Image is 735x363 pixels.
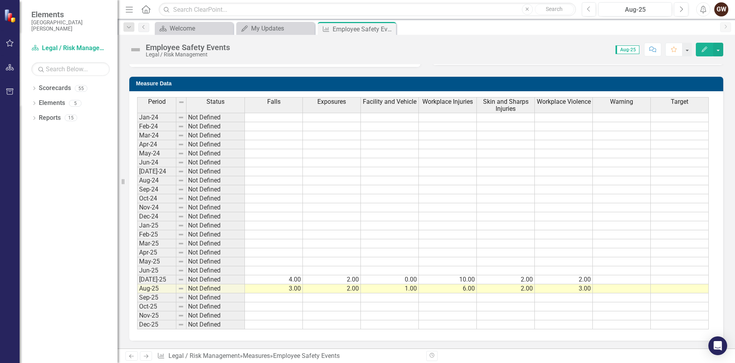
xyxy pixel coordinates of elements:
[137,131,176,140] td: Mar-24
[148,98,166,105] span: Period
[714,2,728,16] button: GW
[178,186,184,193] img: 8DAGhfEEPCf229AAAAAElFTkSuQmCC
[419,275,477,284] td: 10.00
[178,249,184,256] img: 8DAGhfEEPCf229AAAAAElFTkSuQmCC
[186,266,245,275] td: Not Defined
[39,84,71,93] a: Scorecards
[186,221,245,230] td: Not Defined
[186,275,245,284] td: Not Defined
[137,311,176,320] td: Nov-25
[477,275,535,284] td: 2.00
[178,159,184,166] img: 8DAGhfEEPCf229AAAAAElFTkSuQmCC
[178,321,184,328] img: 8DAGhfEEPCf229AAAAAElFTkSuQmCC
[186,140,245,149] td: Not Defined
[137,158,176,167] td: Jun-24
[178,150,184,157] img: 8DAGhfEEPCf229AAAAAElFTkSuQmCC
[361,284,419,293] td: 1.00
[137,266,176,275] td: Jun-25
[303,275,361,284] td: 2.00
[136,81,719,87] h3: Measure Data
[157,352,420,361] div: » »
[206,98,224,105] span: Status
[137,221,176,230] td: Jan-25
[170,23,231,33] div: Welcome
[186,194,245,203] td: Not Defined
[137,212,176,221] td: Dec-24
[137,113,176,122] td: Jan-24
[245,275,303,284] td: 4.00
[273,352,340,359] div: Employee Safety Events
[137,293,176,302] td: Sep-25
[245,284,303,293] td: 3.00
[137,176,176,185] td: Aug-24
[186,257,245,266] td: Not Defined
[178,285,184,292] img: 8DAGhfEEPCf229AAAAAElFTkSuQmCC
[65,115,77,121] div: 15
[178,141,184,148] img: 8DAGhfEEPCf229AAAAAElFTkSuQmCC
[535,284,593,293] td: 3.00
[4,9,18,22] img: ClearPoint Strategy
[361,275,419,284] td: 0.00
[422,98,473,105] span: Workplace Injuries
[31,44,110,53] a: Legal / Risk Management
[137,320,176,329] td: Dec-25
[186,302,245,311] td: Not Defined
[178,240,184,247] img: 8DAGhfEEPCf229AAAAAElFTkSuQmCC
[69,100,81,107] div: 5
[186,248,245,257] td: Not Defined
[333,24,394,34] div: Employee Safety Events
[137,122,176,131] td: Feb-24
[537,98,591,105] span: Workplace Violence
[598,2,672,16] button: Aug-25
[186,149,245,158] td: Not Defined
[243,352,270,359] a: Measures
[186,122,245,131] td: Not Defined
[186,113,245,122] td: Not Defined
[178,222,184,229] img: 8DAGhfEEPCf229AAAAAElFTkSuQmCC
[137,239,176,248] td: Mar-25
[178,267,184,274] img: 8DAGhfEEPCf229AAAAAElFTkSuQmCC
[546,6,563,12] span: Search
[137,194,176,203] td: Oct-24
[303,284,361,293] td: 2.00
[178,168,184,175] img: 8DAGhfEEPCf229AAAAAElFTkSuQmCC
[419,284,477,293] td: 6.00
[137,302,176,311] td: Oct-25
[238,23,313,33] a: My Updates
[137,275,176,284] td: [DATE]-25
[186,131,245,140] td: Not Defined
[137,185,176,194] td: Sep-24
[137,149,176,158] td: May-24
[478,98,533,112] span: Skin and Sharps Injuries
[146,52,230,58] div: Legal / Risk Management
[178,303,184,310] img: 8DAGhfEEPCf229AAAAAElFTkSuQmCC
[137,257,176,266] td: May-25
[137,167,176,176] td: [DATE]-24
[610,98,633,105] span: Warning
[186,158,245,167] td: Not Defined
[535,275,593,284] td: 2.00
[186,239,245,248] td: Not Defined
[186,293,245,302] td: Not Defined
[178,204,184,211] img: 8DAGhfEEPCf229AAAAAElFTkSuQmCC
[363,98,416,105] span: Facility and Vehicle
[157,23,231,33] a: Welcome
[129,43,142,56] img: Not Defined
[178,276,184,283] img: 8DAGhfEEPCf229AAAAAElFTkSuQmCC
[186,212,245,221] td: Not Defined
[137,284,176,293] td: Aug-25
[178,213,184,220] img: 8DAGhfEEPCf229AAAAAElFTkSuQmCC
[178,294,184,301] img: 8DAGhfEEPCf229AAAAAElFTkSuQmCC
[75,85,87,92] div: 55
[31,62,110,76] input: Search Below...
[267,98,281,105] span: Falls
[31,10,110,19] span: Elements
[178,99,185,105] img: 8DAGhfEEPCf229AAAAAElFTkSuQmCC
[671,98,688,105] span: Target
[39,99,65,108] a: Elements
[178,195,184,202] img: 8DAGhfEEPCf229AAAAAElFTkSuQmCC
[178,132,184,139] img: 8DAGhfEEPCf229AAAAAElFTkSuQmCC
[708,336,727,355] div: Open Intercom Messenger
[186,284,245,293] td: Not Defined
